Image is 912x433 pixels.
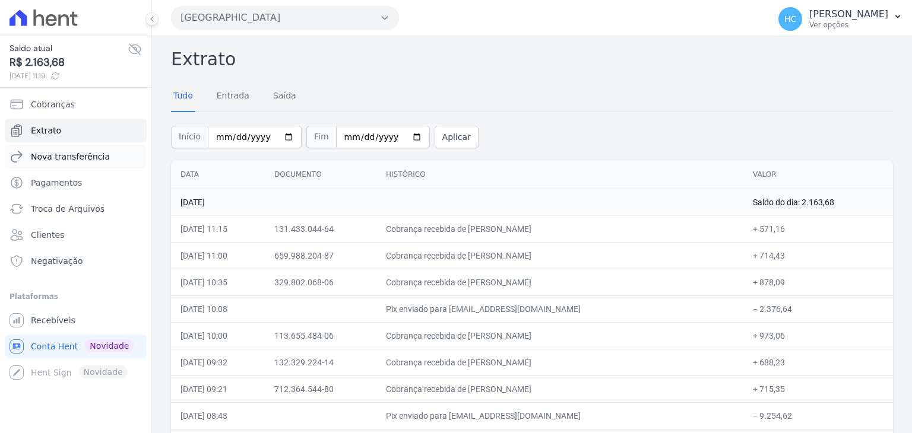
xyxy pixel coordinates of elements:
[9,93,142,384] nav: Sidebar
[743,322,893,349] td: + 973,06
[171,269,265,295] td: [DATE] 10:35
[171,375,265,402] td: [DATE] 09:21
[271,81,299,112] a: Saída
[9,42,128,55] span: Saldo atual
[784,15,796,23] span: HC
[31,98,75,110] span: Cobranças
[5,93,147,116] a: Cobranças
[5,171,147,195] a: Pagamentos
[743,402,893,429] td: − 9.254,62
[265,242,376,269] td: 659.988.204-87
[31,255,83,267] span: Negativação
[214,81,252,112] a: Entrada
[376,402,743,429] td: Pix enviado para [EMAIL_ADDRESS][DOMAIN_NAME]
[31,151,110,163] span: Nova transferência
[743,242,893,269] td: + 714,43
[171,81,195,112] a: Tudo
[265,322,376,349] td: 113.655.484-06
[376,160,743,189] th: Histórico
[171,126,208,148] span: Início
[5,119,147,142] a: Extrato
[376,295,743,322] td: Pix enviado para [EMAIL_ADDRESS][DOMAIN_NAME]
[809,20,888,30] p: Ver opções
[743,215,893,242] td: + 571,16
[171,295,265,322] td: [DATE] 10:08
[376,322,743,349] td: Cobrança recebida de [PERSON_NAME]
[31,229,64,241] span: Clientes
[265,349,376,375] td: 132.329.224-14
[9,71,128,81] span: [DATE] 11:19
[743,295,893,322] td: − 2.376,64
[31,177,82,189] span: Pagamentos
[376,349,743,375] td: Cobrança recebida de [PERSON_NAME]
[171,242,265,269] td: [DATE] 11:00
[31,125,61,136] span: Extrato
[265,215,376,242] td: 131.433.044-64
[743,189,893,215] td: Saldo do dia: 2.163,68
[376,215,743,242] td: Cobrança recebida de [PERSON_NAME]
[376,269,743,295] td: Cobrança recebida de [PERSON_NAME]
[9,289,142,304] div: Plataformas
[85,339,134,352] span: Novidade
[376,375,743,402] td: Cobrança recebida de [PERSON_NAME]
[171,189,743,215] td: [DATE]
[435,126,479,148] button: Aplicar
[5,145,147,168] a: Nova transferência
[809,8,888,20] p: [PERSON_NAME]
[769,2,912,36] button: HC [PERSON_NAME] Ver opções
[171,322,265,349] td: [DATE] 10:00
[376,242,743,269] td: Cobrança recebida de [PERSON_NAME]
[31,203,104,215] span: Troca de Arquivos
[306,126,336,148] span: Fim
[5,308,147,332] a: Recebíveis
[5,197,147,221] a: Troca de Arquivos
[5,249,147,273] a: Negativação
[171,160,265,189] th: Data
[743,375,893,402] td: + 715,35
[265,375,376,402] td: 712.364.544-80
[171,349,265,375] td: [DATE] 09:32
[171,215,265,242] td: [DATE] 11:15
[265,269,376,295] td: 329.802.068-06
[743,349,893,375] td: + 688,23
[31,314,75,326] span: Recebíveis
[743,160,893,189] th: Valor
[743,269,893,295] td: + 878,09
[265,160,376,189] th: Documento
[5,335,147,358] a: Conta Hent Novidade
[5,223,147,247] a: Clientes
[171,402,265,429] td: [DATE] 08:43
[31,340,78,352] span: Conta Hent
[9,55,128,71] span: R$ 2.163,68
[171,46,893,72] h2: Extrato
[171,6,399,30] button: [GEOGRAPHIC_DATA]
